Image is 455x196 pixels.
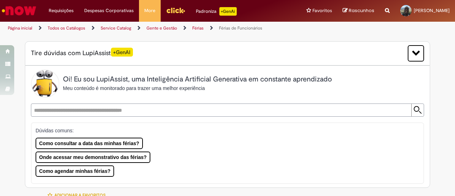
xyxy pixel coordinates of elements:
p: +GenAi [219,7,237,16]
div: Padroniza [196,7,237,16]
span: More [144,7,155,14]
img: click_logo_yellow_360x200.png [166,5,185,16]
h2: Oi! Eu sou LupiAssist, uma Inteligência Artificial Generativa em constante aprendizado [63,75,332,83]
span: Requisições [49,7,74,14]
p: Dúvidas comuns: [36,127,414,134]
span: Favoritos [312,7,332,14]
a: Férias de Funcionários [219,25,262,31]
span: Meu conteúdo é monitorado para trazer uma melhor experiência [63,85,205,91]
button: Como agendar minhas férias? [36,165,114,177]
a: Página inicial [8,25,32,31]
span: Tire dúvidas com LupiAssist [31,49,133,58]
a: Férias [192,25,204,31]
span: Rascunhos [349,7,374,14]
a: Todos os Catálogos [48,25,85,31]
input: Submit [411,104,424,116]
a: Gente e Gestão [146,25,177,31]
span: +GenAI [111,48,133,57]
img: ServiceNow [1,4,37,18]
span: [PERSON_NAME] [414,7,450,14]
span: Despesas Corporativas [84,7,134,14]
a: Service Catalog [101,25,131,31]
button: Onde acessar meu demonstrativo das férias? [36,152,150,163]
img: Lupi [31,69,59,98]
button: Como consultar a data das minhas férias? [36,138,143,149]
a: Rascunhos [343,7,374,14]
ul: Trilhas de página [5,22,298,35]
